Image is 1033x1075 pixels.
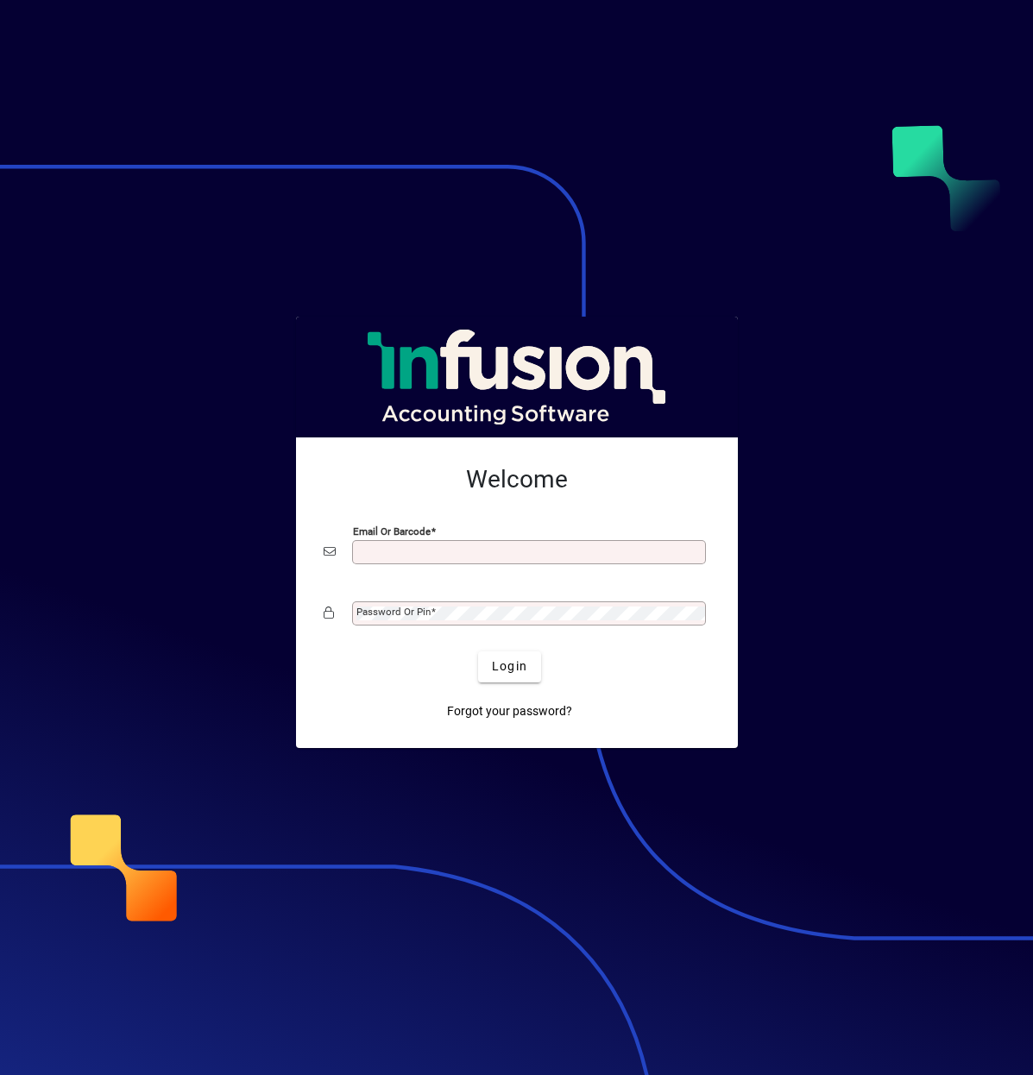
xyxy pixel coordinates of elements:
h2: Welcome [324,465,710,494]
span: Login [492,657,527,676]
mat-label: Email or Barcode [353,525,431,537]
button: Login [478,651,541,682]
a: Forgot your password? [440,696,579,727]
span: Forgot your password? [447,702,572,720]
mat-label: Password or Pin [356,606,431,618]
